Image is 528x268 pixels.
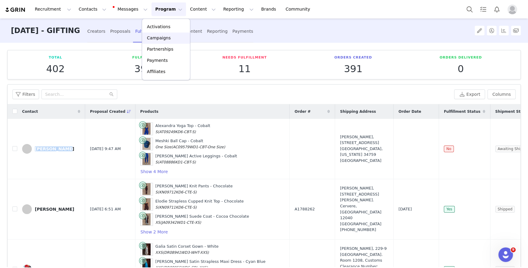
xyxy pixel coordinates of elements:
span: Order # [294,109,310,114]
span: S [155,160,158,164]
a: [PERSON_NAME] [22,204,80,214]
div: [PERSON_NAME] [35,207,74,212]
span: Order Date [398,109,421,114]
p: 402 [46,63,65,74]
button: Filters [12,89,39,99]
a: Tasks [477,2,490,16]
span: Proposal Created [90,109,125,114]
span: (AT08886KD1-CBT-S) [158,160,196,164]
span: Fulfillment Status [444,109,480,114]
button: Content [186,2,219,16]
span: S [155,190,158,194]
input: Search... [42,89,117,99]
i: icon: search [109,92,114,96]
button: Show 4 More [140,168,168,175]
span: (AC09579WD1-CBT-One Size) [171,145,225,149]
div: Elodie Strapless Cupped Knit Top - Chocolate [155,198,244,210]
p: 391 [132,63,155,74]
span: Yes [444,206,454,213]
p: Payments [147,57,168,64]
button: Show 2 More [140,228,168,236]
img: grin logo [5,7,26,13]
div: [PERSON_NAME], [STREET_ADDRESS][PERSON_NAME]. Cervere, [GEOGRAPHIC_DATA] 12040 [GEOGRAPHIC_DATA] [340,185,388,233]
span: No [444,146,453,152]
button: Program [151,2,186,16]
div: [PERSON_NAME] Active Leggings - Cobalt [155,153,237,165]
p: Total [46,55,65,60]
span: One Size [155,145,171,149]
div: Alexandra Yoga Top - Cobalt [155,123,210,135]
p: Orders Delivered [440,55,482,60]
span: XXS [155,250,163,255]
div: [PERSON_NAME] [35,146,74,151]
span: (KN09712KD6-CTE-S) [158,190,197,194]
button: Contacts [75,2,110,16]
img: 250611_MESHKIRoam2_37_1931.jpg [142,198,151,210]
img: 250401_MESHKI_Wild_Oasis5_23_946.jpg [142,153,151,165]
p: Orders Created [334,55,372,60]
img: 250401_MESHKI_Wild_Oasis5_24_985.jpg [142,123,151,135]
span: Products [140,109,158,114]
span: A1788262 [294,206,315,212]
a: [PERSON_NAME] [22,144,80,154]
button: Search [463,2,476,16]
img: placeholder-profile.jpg [507,5,517,14]
p: Activations [147,24,170,30]
p: Fulfilled [132,55,155,60]
button: Recruitment [31,2,75,16]
span: S [155,130,158,134]
div: [PERSON_NAME] Suede Coat - Cocoa Chocolate [155,213,249,225]
div: Content [185,23,202,39]
p: Campaigns [147,35,171,41]
div: Galia Satin Corset Gown - White [155,243,219,255]
span: S [155,205,158,209]
span: XS [155,220,160,225]
span: [DATE] 9:47 AM [90,146,121,152]
img: 250305_MESHKI_Wild_Oasis_2_21_1495.jpg [142,213,151,226]
p: Affiliates [147,69,165,75]
span: (AT09249KD6-CBT-S) [158,130,196,134]
div: [PERSON_NAME], [STREET_ADDRESS] [GEOGRAPHIC_DATA], [US_STATE] 34759 [GEOGRAPHIC_DATA] [340,134,388,164]
p: 391 [334,63,372,74]
div: Payments [232,23,253,39]
span: (DR08941WD3-WHT-XXS) [163,250,209,255]
div: Fulfillment [135,23,157,39]
a: Community [282,2,317,16]
div: Meshki Ball Cap - Cobalt [155,138,225,150]
button: Reporting [220,2,257,16]
p: 0 [440,63,482,74]
div: Proposals [110,23,131,39]
img: 250611_MESHKIRoam2_37_1921.jpg [142,183,151,195]
div: [DATE] [398,206,434,212]
button: Export [454,89,485,99]
p: Needs Fulfillment [222,55,267,60]
div: Creators [87,23,105,39]
div: Reporting [207,23,227,39]
button: Messages [110,2,151,16]
span: (JA09342WD1-CTE-XS) [160,220,201,225]
h3: [DATE] - GIFTING [11,18,80,43]
span: Shipping Address [340,109,376,114]
p: 11 [222,63,267,74]
button: Profile [504,5,523,14]
p: Partnerships [147,46,173,52]
img: 250122_MESHKI_BridalDay03_29_1486.jpg [142,243,151,256]
div: [PERSON_NAME] Knit Pants - Chocolate [155,183,233,195]
img: FJ17234.jpg [142,138,151,150]
span: [DATE] 6:51 AM [90,206,121,212]
iframe: Intercom live chat [498,247,513,262]
div: [PHONE_NUMBER] [340,227,388,233]
button: Columns [487,89,516,99]
span: Contact [22,109,38,114]
button: Notifications [490,2,503,16]
a: Brands [257,2,281,16]
span: (KN09711KD6-CTE-S) [158,205,197,209]
span: 9 [511,247,516,252]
